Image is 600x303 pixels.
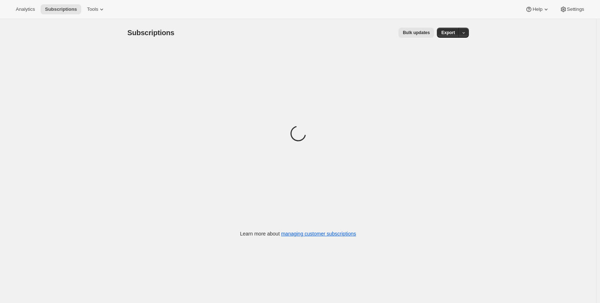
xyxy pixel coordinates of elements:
[11,4,39,14] button: Analytics
[128,29,175,37] span: Subscriptions
[398,28,434,38] button: Bulk updates
[240,230,356,237] p: Learn more about
[83,4,110,14] button: Tools
[281,231,356,237] a: managing customer subscriptions
[532,6,542,12] span: Help
[403,30,430,36] span: Bulk updates
[41,4,81,14] button: Subscriptions
[521,4,554,14] button: Help
[437,28,459,38] button: Export
[87,6,98,12] span: Tools
[16,6,35,12] span: Analytics
[45,6,77,12] span: Subscriptions
[441,30,455,36] span: Export
[555,4,589,14] button: Settings
[567,6,584,12] span: Settings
